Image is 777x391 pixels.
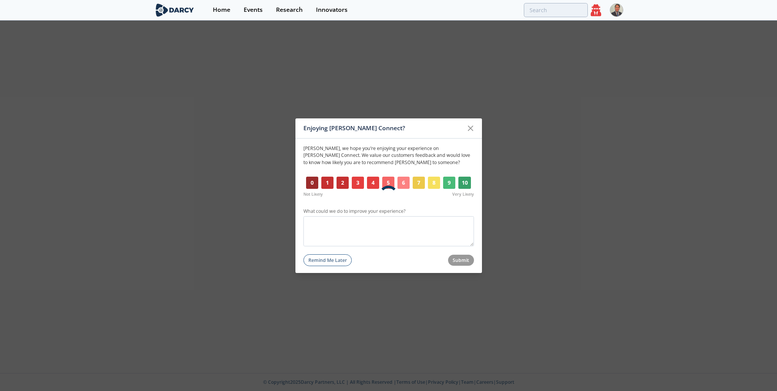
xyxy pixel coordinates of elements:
[303,121,464,136] div: Enjoying [PERSON_NAME] Connect?
[610,3,623,17] img: Profile
[397,177,410,189] button: 6
[213,7,230,13] div: Home
[303,145,474,166] p: [PERSON_NAME] , we hope you’re enjoying your experience on [PERSON_NAME] Connect. We value our cu...
[154,3,196,17] img: logo-wide.svg
[337,177,349,189] button: 2
[306,177,319,189] button: 0
[303,208,474,215] label: What could we do to improve your experience?
[303,254,352,266] button: Remind Me Later
[428,177,440,189] button: 8
[321,177,334,189] button: 1
[524,3,588,17] input: Advanced Search
[413,177,425,189] button: 7
[316,7,348,13] div: Innovators
[443,177,456,189] button: 9
[367,177,380,189] button: 4
[448,255,474,266] button: Submit
[452,192,474,198] span: Very Likely
[276,7,303,13] div: Research
[244,7,263,13] div: Events
[352,177,364,189] button: 3
[458,177,471,189] button: 10
[382,177,395,189] button: 5
[303,192,323,198] span: Not Likely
